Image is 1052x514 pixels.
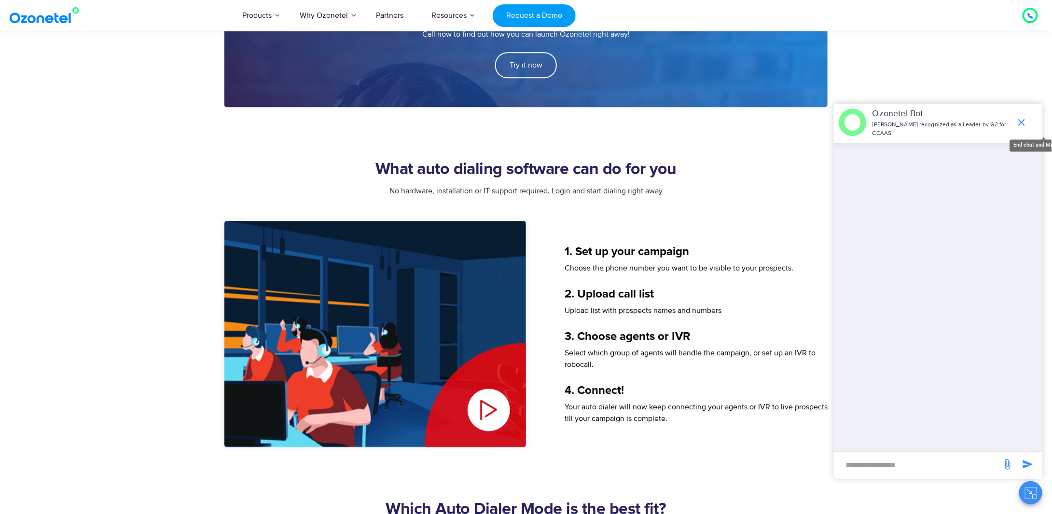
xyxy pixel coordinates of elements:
h5: 1. Set up your campaign [565,246,828,257]
h2: What auto dialing software can do for you [224,160,828,179]
div: Play Video [425,343,526,447]
a: Request a Demo [493,4,575,27]
span: end chat or minimize [1012,113,1031,132]
span: Your auto dialer will now keep connecting your agents or IVR to live prospects till your campaign... [565,402,828,423]
button: Close chat [1019,481,1042,504]
div: new-msg-input [839,457,997,474]
h5: 4. Connect! [565,385,828,396]
span: Upload list with prospects names and numbers [565,306,721,315]
span: Try it now [510,61,542,69]
span: Choose the phone number you want to be visible to your prospects. [565,263,793,273]
span: send message [998,455,1017,474]
h5: 3. Choose agents or IVR [565,331,828,342]
img: header [839,108,867,136]
h5: 2. Upload call list [565,288,828,300]
a: Try it now [495,52,557,78]
p: Ozonetel Bot [872,108,1011,121]
span: Select which group of agents will handle the campaign, or set up an IVR to robocall. [565,348,816,369]
p: [PERSON_NAME] recognized as a Leader by G2 for CCAAS [872,121,1011,138]
span: No hardware, installation or IT support required. Login and start dialing right away [389,186,663,196]
span: send message [1018,455,1038,474]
